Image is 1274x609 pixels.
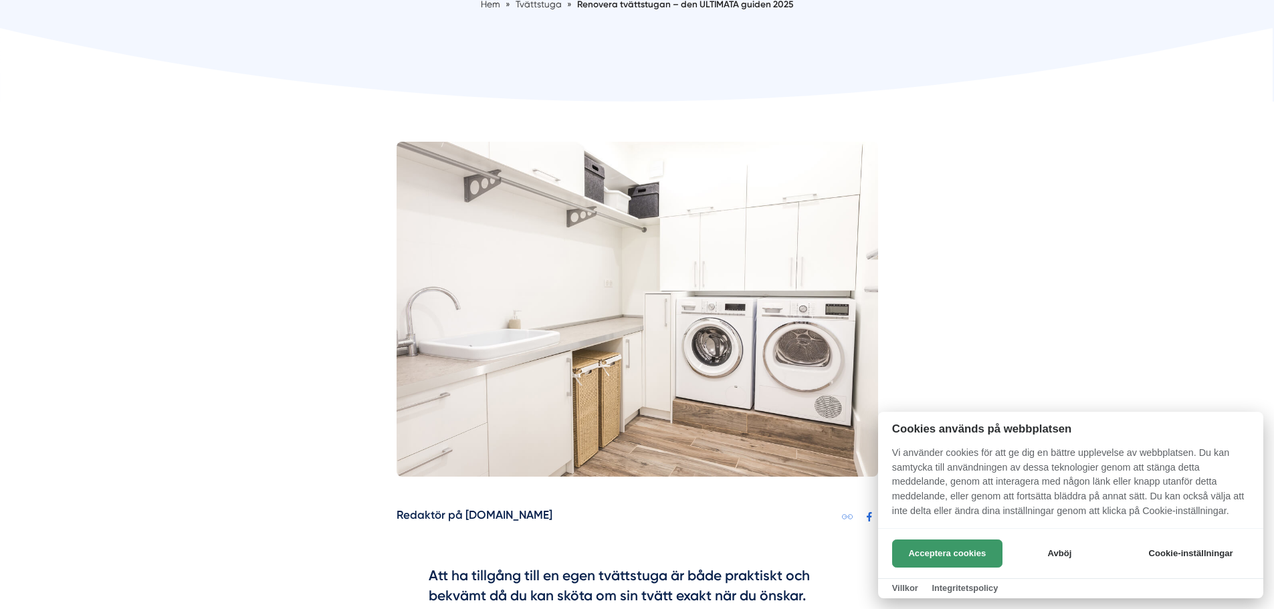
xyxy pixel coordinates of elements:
[892,583,918,593] a: Villkor
[1132,539,1249,568] button: Cookie-inställningar
[1006,539,1113,568] button: Avböj
[878,422,1263,435] h2: Cookies används på webbplatsen
[892,539,1002,568] button: Acceptera cookies
[878,446,1263,527] p: Vi använder cookies för att ge dig en bättre upplevelse av webbplatsen. Du kan samtycka till anvä...
[932,583,998,593] a: Integritetspolicy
